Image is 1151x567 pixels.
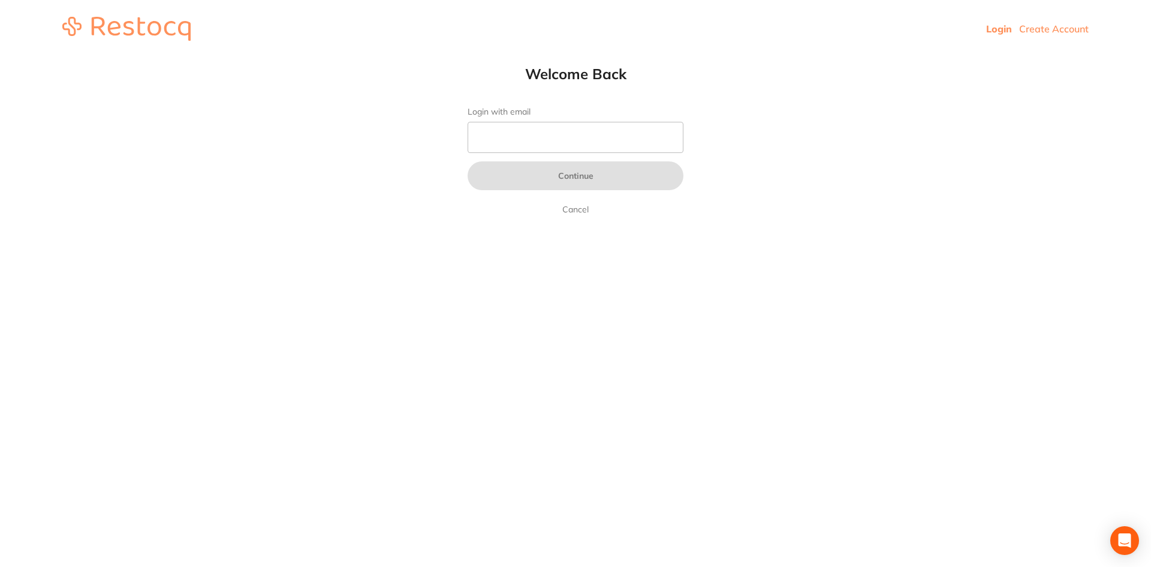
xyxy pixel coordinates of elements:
a: Cancel [560,202,591,217]
button: Continue [468,161,683,190]
img: restocq_logo.svg [62,17,191,41]
a: Create Account [1019,23,1089,35]
div: Open Intercom Messenger [1110,526,1139,555]
h1: Welcome Back [444,65,707,83]
label: Login with email [468,107,683,117]
a: Login [986,23,1012,35]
